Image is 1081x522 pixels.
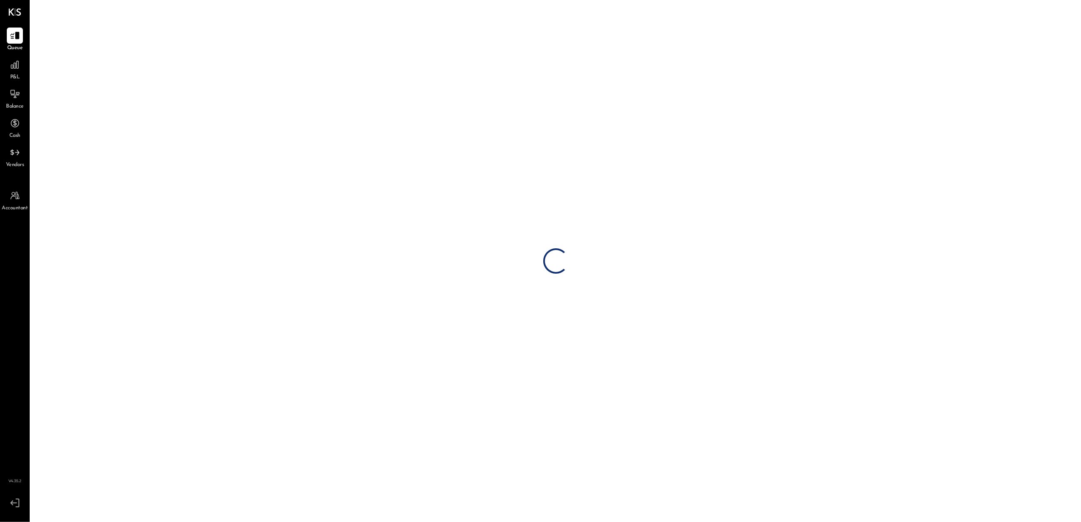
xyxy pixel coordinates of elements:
a: Vendors [0,144,29,169]
span: Accountant [2,205,28,212]
span: Balance [6,103,24,111]
span: P&L [10,74,20,81]
span: Vendors [6,161,24,169]
a: P&L [0,57,29,81]
span: Cash [9,132,20,140]
a: Cash [0,115,29,140]
a: Queue [0,28,29,52]
span: Queue [7,44,23,52]
a: Balance [0,86,29,111]
a: Accountant [0,188,29,212]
